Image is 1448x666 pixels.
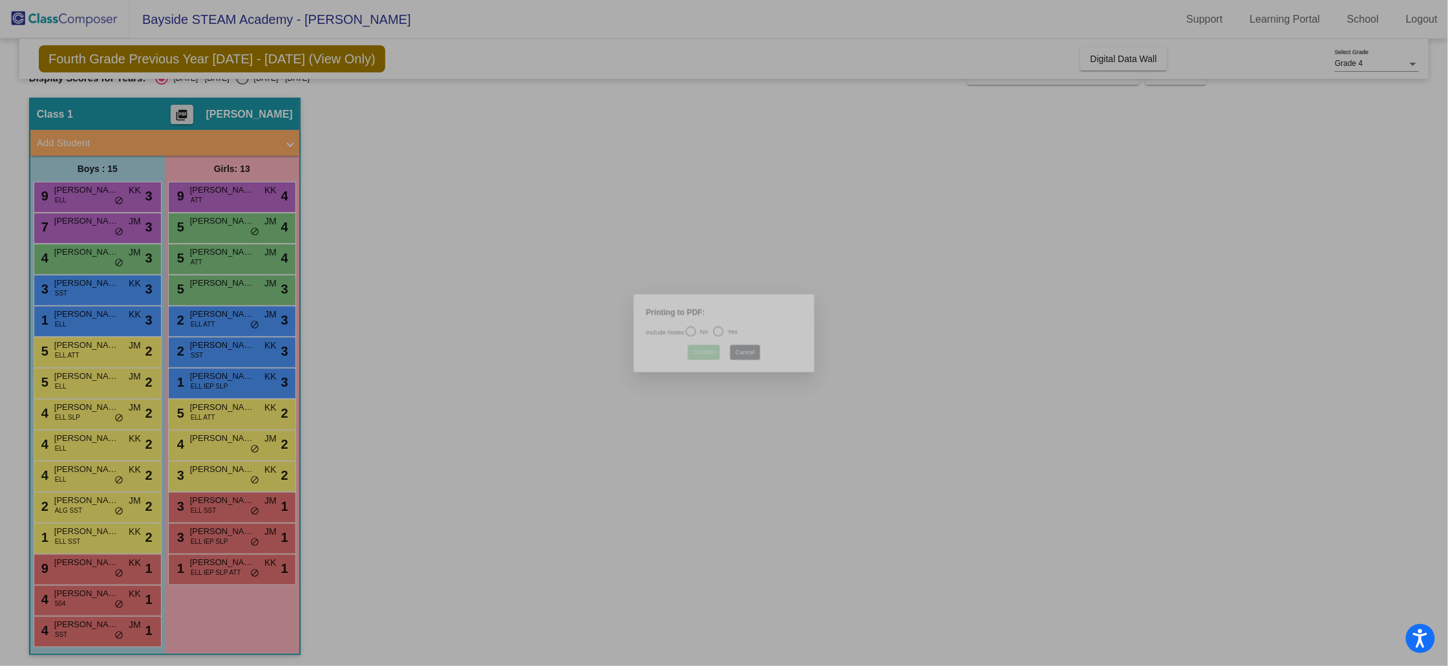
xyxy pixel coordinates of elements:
div: Yes [723,325,741,336]
div: No [689,325,704,336]
button: Cancel [732,347,769,366]
label: Printing to PDF: [626,300,700,315]
button: Confirm [679,347,719,366]
mat-radio-group: Select an option [626,327,741,336]
a: Include Notes: [626,327,676,336]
